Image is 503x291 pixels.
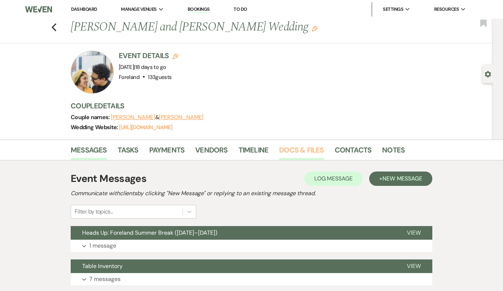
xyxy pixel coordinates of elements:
[383,6,403,13] span: Settings
[314,175,353,182] span: Log Message
[121,6,156,13] span: Manage Venues
[407,262,421,270] span: View
[195,144,227,160] a: Vendors
[71,240,432,252] button: 1 message
[395,259,432,273] button: View
[25,2,52,17] img: Weven Logo
[119,64,166,71] span: [DATE]
[119,51,178,61] h3: Event Details
[407,229,421,236] span: View
[234,6,247,12] a: To Do
[111,114,203,121] span: &
[71,101,473,111] h3: Couple Details
[119,124,172,131] a: [URL][DOMAIN_NAME]
[434,6,459,13] span: Resources
[71,123,119,131] span: Wedding Website:
[369,172,432,186] button: +New Message
[82,229,217,236] span: Heads Up: Foreland Summer Break ([DATE]–[DATE])
[134,64,166,71] span: |
[188,6,210,13] a: Bookings
[111,114,155,120] button: [PERSON_NAME]
[118,144,138,160] a: Tasks
[335,144,372,160] a: Contacts
[239,144,269,160] a: Timeline
[382,175,422,182] span: New Message
[382,144,405,160] a: Notes
[71,171,146,186] h1: Event Messages
[71,273,432,285] button: 7 messages
[71,144,107,160] a: Messages
[135,64,166,71] span: 18 days to go
[395,226,432,240] button: View
[71,259,395,273] button: Table Inventory
[149,144,185,160] a: Payments
[71,19,392,36] h1: [PERSON_NAME] and [PERSON_NAME] Wedding
[312,25,318,32] button: Edit
[159,114,203,120] button: [PERSON_NAME]
[71,189,432,198] h2: Communicate with clients by clicking "New Message" or replying to an existing message thread.
[71,226,395,240] button: Heads Up: Foreland Summer Break ([DATE]–[DATE])
[148,74,171,81] span: 133 guests
[75,207,113,216] div: Filter by topics...
[71,6,97,12] a: Dashboard
[279,144,324,160] a: Docs & Files
[304,172,363,186] button: Log Message
[119,74,140,81] span: Foreland
[485,70,491,77] button: Open lead details
[89,241,116,250] p: 1 message
[82,262,123,270] span: Table Inventory
[89,274,121,284] p: 7 messages
[71,113,111,121] span: Couple names:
